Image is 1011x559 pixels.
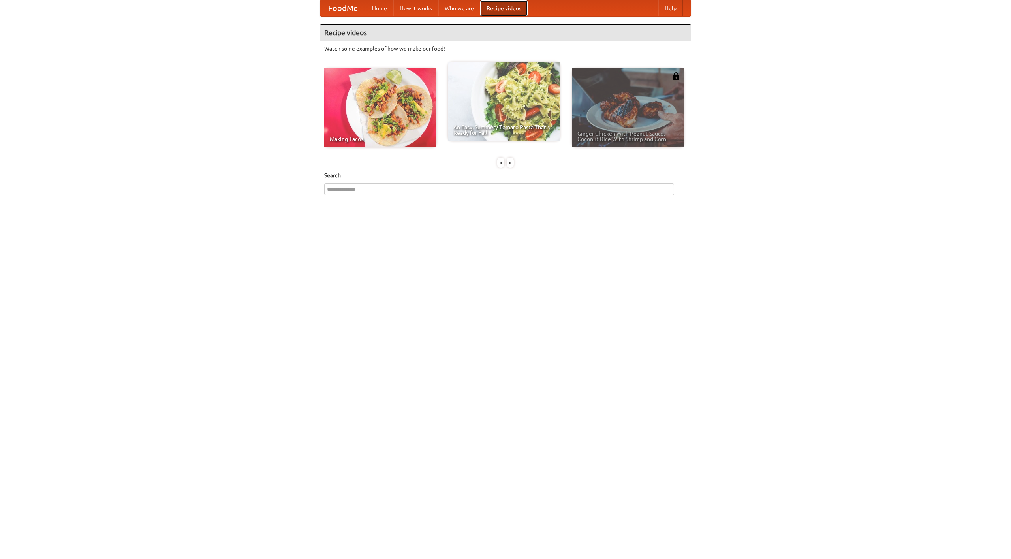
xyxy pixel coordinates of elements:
a: Help [658,0,683,16]
div: « [497,158,504,168]
a: Making Tacos [324,68,436,147]
img: 483408.png [672,72,680,80]
a: How it works [393,0,438,16]
a: Recipe videos [480,0,528,16]
a: An Easy, Summery Tomato Pasta That's Ready for Fall [448,62,560,141]
div: » [507,158,514,168]
a: Home [366,0,393,16]
a: FoodMe [320,0,366,16]
h5: Search [324,171,687,179]
h4: Recipe videos [320,25,691,41]
a: Who we are [438,0,480,16]
span: Making Tacos [330,136,431,142]
p: Watch some examples of how we make our food! [324,45,687,53]
span: An Easy, Summery Tomato Pasta That's Ready for Fall [453,124,554,136]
